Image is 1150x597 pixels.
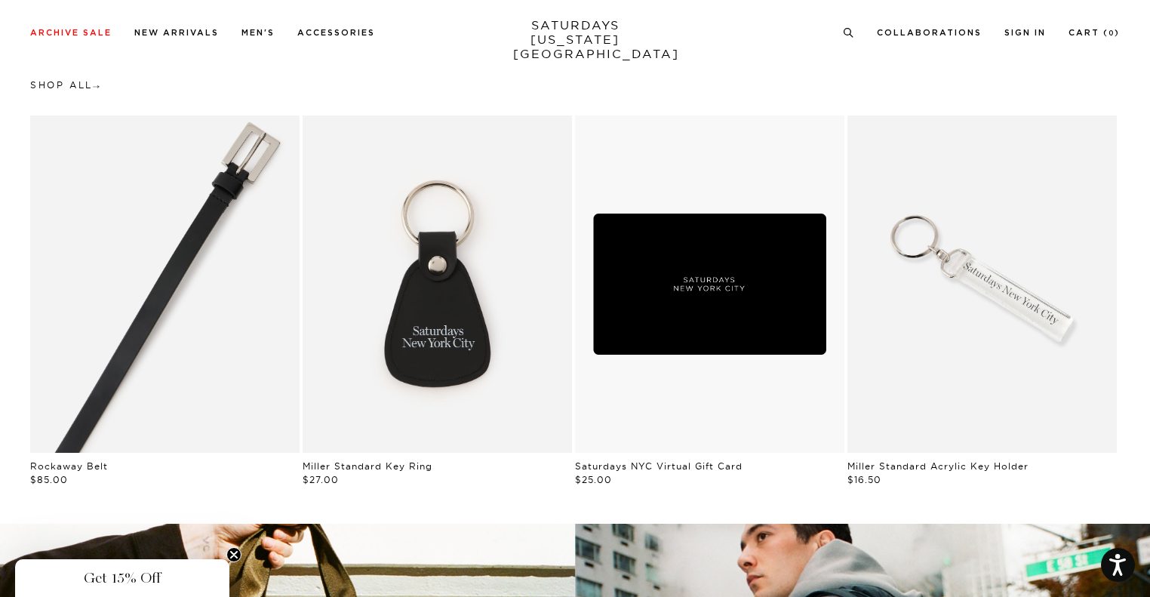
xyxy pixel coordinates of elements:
a: Miller Standard Acrylic Key Holder [847,460,1029,472]
a: Men's [241,29,275,37]
span: $25.00 [575,474,612,485]
h3: Accessories [30,44,1120,69]
a: Saturdays NYC Virtual Gift Card [575,460,743,472]
div: Black | Rockaway Belt | Saturdays NYC [30,115,300,452]
a: Miller Standard Key Ring [303,460,432,472]
a: Cart (0) [1069,29,1120,37]
span: $85.00 [30,474,68,485]
div: Get 15% OffClose teaser [15,559,229,597]
a: Shop All [30,79,100,91]
small: 0 [1108,30,1115,37]
button: Close teaser [226,547,241,562]
a: SATURDAYS[US_STATE][GEOGRAPHIC_DATA] [513,18,638,61]
a: New Arrivals [134,29,219,37]
a: Archive Sale [30,29,112,37]
a: Collaborations [877,29,982,37]
a: Sign In [1004,29,1046,37]
a: Rockaway Belt [30,460,108,472]
span: $27.00 [303,474,339,485]
span: Get 15% Off [84,569,161,587]
a: Accessories [297,29,375,37]
span: $16.50 [847,474,881,485]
